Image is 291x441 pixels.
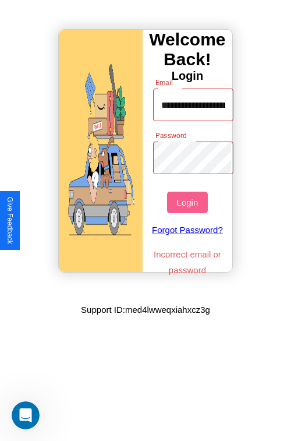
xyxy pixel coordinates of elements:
[59,30,143,272] img: gif
[167,192,207,213] button: Login
[147,213,228,246] a: Forgot Password?
[6,197,14,244] div: Give Feedback
[81,302,210,317] p: Support ID: med4lwweqxiahxcz3g
[143,30,232,69] h3: Welcome Back!
[155,77,173,87] label: Email
[12,401,40,429] iframe: Intercom live chat
[155,130,186,140] label: Password
[143,69,232,83] h4: Login
[147,246,228,278] p: Incorrect email or password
